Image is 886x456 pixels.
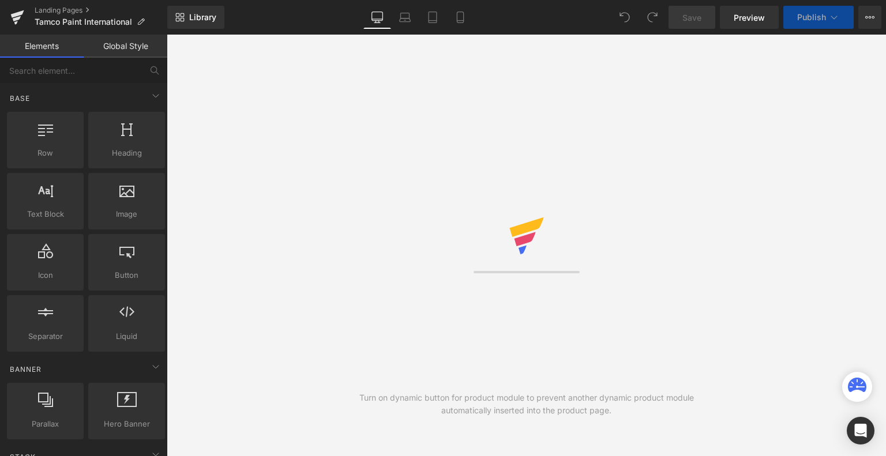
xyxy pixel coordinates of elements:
a: Landing Pages [35,6,167,15]
span: Heading [92,147,162,159]
span: Hero Banner [92,418,162,430]
span: Liquid [92,330,162,342]
button: Redo [641,6,664,29]
a: Preview [720,6,779,29]
a: New Library [167,6,224,29]
span: Library [189,12,216,22]
span: Parallax [10,418,80,430]
span: Save [682,12,701,24]
button: Undo [613,6,636,29]
a: Mobile [446,6,474,29]
span: Icon [10,269,80,281]
span: Preview [734,12,765,24]
div: Open Intercom Messenger [847,417,874,444]
div: Turn on dynamic button for product module to prevent another dynamic product module automatically... [347,391,707,417]
span: Separator [10,330,80,342]
span: Row [10,147,80,159]
span: Image [92,208,162,220]
span: Tamco Paint International [35,17,132,27]
span: Button [92,269,162,281]
a: Laptop [391,6,419,29]
a: Global Style [84,35,167,58]
span: Publish [797,13,826,22]
button: Publish [783,6,854,29]
span: Text Block [10,208,80,220]
button: More [858,6,881,29]
span: Base [9,93,31,104]
a: Tablet [419,6,446,29]
span: Banner [9,364,43,375]
a: Desktop [363,6,391,29]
